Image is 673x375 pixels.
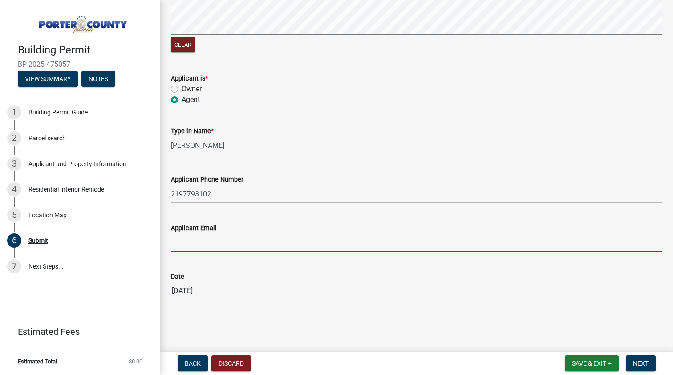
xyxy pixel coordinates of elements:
div: 6 [7,233,21,248]
div: Residential Interior Remodel [28,186,105,192]
div: 2 [7,131,21,145]
button: Discard [211,355,251,371]
button: Notes [81,71,115,87]
button: Back [178,355,208,371]
button: Clear [171,37,195,52]
div: Submit [28,237,48,244]
a: Estimated Fees [7,323,146,341]
div: 1 [7,105,21,119]
wm-modal-confirm: Summary [18,76,78,83]
label: Agent [182,94,200,105]
label: Type in Name [171,128,214,135]
h4: Building Permit [18,44,153,57]
label: Applicant Email [171,225,217,232]
img: Porter County, Indiana [18,9,146,34]
div: Applicant and Property Information [28,161,126,167]
div: Building Permit Guide [28,109,88,115]
div: 4 [7,182,21,196]
span: Back [185,360,201,367]
span: BP-2025-475057 [18,60,142,69]
div: 3 [7,157,21,171]
div: 7 [7,259,21,273]
wm-modal-confirm: Notes [81,76,115,83]
button: Next [626,355,656,371]
span: $0.00 [129,359,142,364]
span: Estimated Total [18,359,57,364]
label: Owner [182,84,202,94]
button: Save & Exit [565,355,619,371]
div: Parcel search [28,135,66,141]
label: Date [171,274,184,280]
div: 5 [7,208,21,222]
label: Applicant Phone Number [171,177,243,183]
button: View Summary [18,71,78,87]
div: Location Map [28,212,67,218]
span: Save & Exit [572,360,606,367]
span: Next [633,360,649,367]
label: Applicant is [171,76,208,82]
